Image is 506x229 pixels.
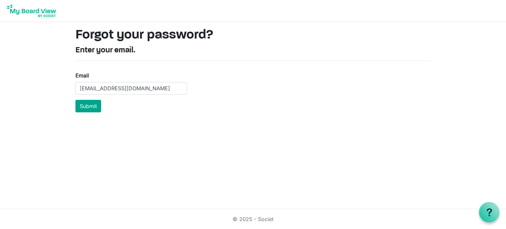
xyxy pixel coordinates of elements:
img: My Board View Logo [5,3,58,19]
h1: Forgot your password? [75,27,431,43]
button: Submit [75,100,101,112]
label: Email [75,72,89,79]
a: © 2025 - Societ [233,216,273,222]
h4: Enter your email. [75,46,431,55]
